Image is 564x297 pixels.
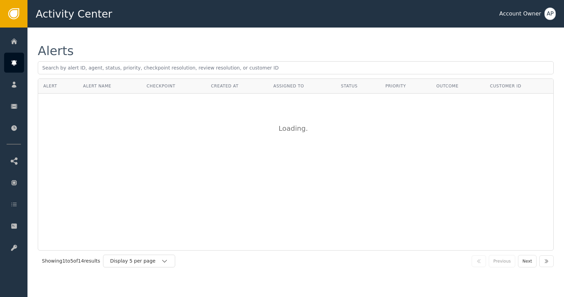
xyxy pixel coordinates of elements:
div: Account Owner [499,10,541,18]
div: Priority [385,83,426,89]
div: Outcome [436,83,480,89]
div: Checkpoint [147,83,201,89]
div: Showing 1 to 5 of 14 results [42,257,100,265]
div: Customer ID [490,83,548,89]
div: Loading . [279,123,313,134]
button: AP [544,8,556,20]
div: Created At [211,83,263,89]
input: Search by alert ID, agent, status, priority, checkpoint resolution, review resolution, or custome... [38,61,554,74]
button: Next [518,255,537,267]
div: Status [341,83,375,89]
div: Alerts [38,45,74,57]
div: Alert [43,83,73,89]
div: Assigned To [273,83,331,89]
span: Activity Center [36,6,112,22]
div: Alert Name [83,83,136,89]
div: Display 5 per page [110,257,161,265]
button: Display 5 per page [103,255,175,267]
